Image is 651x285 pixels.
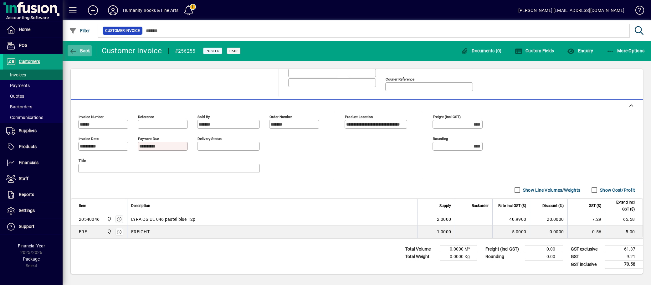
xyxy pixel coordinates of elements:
[19,176,28,181] span: Staff
[3,22,63,38] a: Home
[138,115,154,119] mat-label: Reference
[3,91,63,101] a: Quotes
[123,5,179,15] div: Humanity Books & Fine Arts
[631,1,643,22] a: Knowledge Base
[609,199,635,213] span: Extend incl GST ($)
[229,49,238,53] span: Paid
[23,256,40,262] span: Package
[103,5,123,16] button: Profile
[197,115,210,119] mat-label: Sold by
[19,128,37,133] span: Suppliers
[3,155,63,171] a: Financials
[525,246,563,253] td: 0.00
[69,48,90,53] span: Back
[3,123,63,139] a: Suppliers
[440,246,477,253] td: 0.0000 M³
[568,253,605,261] td: GST
[131,216,196,222] span: LYRA CG UL 046 pastel blue 12p
[589,202,601,209] span: GST ($)
[19,43,27,48] span: POS
[83,5,103,16] button: Add
[515,48,554,53] span: Custom Fields
[105,216,112,223] span: Humanity Books & Fine Art Supplies
[206,49,220,53] span: Posted
[19,160,38,165] span: Financials
[3,70,63,80] a: Invoices
[599,187,635,193] label: Show Cost/Profit
[496,216,526,222] div: 40.9900
[3,219,63,235] a: Support
[105,28,140,34] span: Customer Invoice
[131,202,150,209] span: Description
[437,229,451,235] span: 1.0000
[6,83,30,88] span: Payments
[567,225,605,238] td: 0.56
[607,48,645,53] span: More Options
[433,115,461,119] mat-label: Freight (incl GST)
[482,253,525,261] td: Rounding
[102,46,162,56] div: Customer Invoice
[138,137,159,141] mat-label: Payment due
[269,115,292,119] mat-label: Order number
[79,115,104,119] mat-label: Invoice number
[530,213,567,225] td: 20.0000
[402,246,440,253] td: Total Volume
[3,203,63,219] a: Settings
[513,45,556,56] button: Custom Fields
[439,202,451,209] span: Supply
[19,27,30,32] span: Home
[605,225,643,238] td: 5.00
[459,45,503,56] button: Documents (0)
[496,229,526,235] div: 5.0000
[566,45,595,56] button: Enquiry
[63,45,97,56] app-page-header-button: Back
[3,38,63,54] a: POS
[79,229,87,235] div: FRE
[3,101,63,112] a: Backorders
[605,45,646,56] button: More Options
[522,187,580,193] label: Show Line Volumes/Weights
[567,48,593,53] span: Enquiry
[19,144,37,149] span: Products
[131,229,150,235] span: FREIGHT
[79,137,99,141] mat-label: Invoice date
[79,202,86,209] span: Item
[3,171,63,187] a: Staff
[402,253,440,261] td: Total Weight
[567,213,605,225] td: 7.29
[79,158,86,163] mat-label: Title
[530,225,567,238] td: 0.0000
[568,246,605,253] td: GST exclusive
[105,228,112,235] span: Humanity Books & Fine Art Supplies
[175,46,196,56] div: #256255
[19,192,34,197] span: Reports
[6,94,24,99] span: Quotes
[19,59,40,64] span: Customers
[68,45,92,56] button: Back
[197,137,222,141] mat-label: Delivery status
[605,261,643,268] td: 70.58
[6,104,32,109] span: Backorders
[3,139,63,155] a: Products
[19,224,34,229] span: Support
[437,216,451,222] span: 2.0000
[605,246,643,253] td: 61.37
[386,77,414,81] mat-label: Courier Reference
[472,202,489,209] span: Backorder
[568,261,605,268] td: GST inclusive
[6,72,26,77] span: Invoices
[605,253,643,261] td: 9.21
[461,48,502,53] span: Documents (0)
[605,213,643,225] td: 65.58
[440,253,477,261] td: 0.0000 Kg
[518,5,624,15] div: [PERSON_NAME] [EMAIL_ADDRESS][DOMAIN_NAME]
[68,25,92,36] button: Filter
[433,137,448,141] mat-label: Rounding
[3,187,63,203] a: Reports
[69,28,90,33] span: Filter
[79,216,100,222] div: 20540046
[3,80,63,91] a: Payments
[498,202,526,209] span: Rate incl GST ($)
[6,115,43,120] span: Communications
[18,243,45,248] span: Financial Year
